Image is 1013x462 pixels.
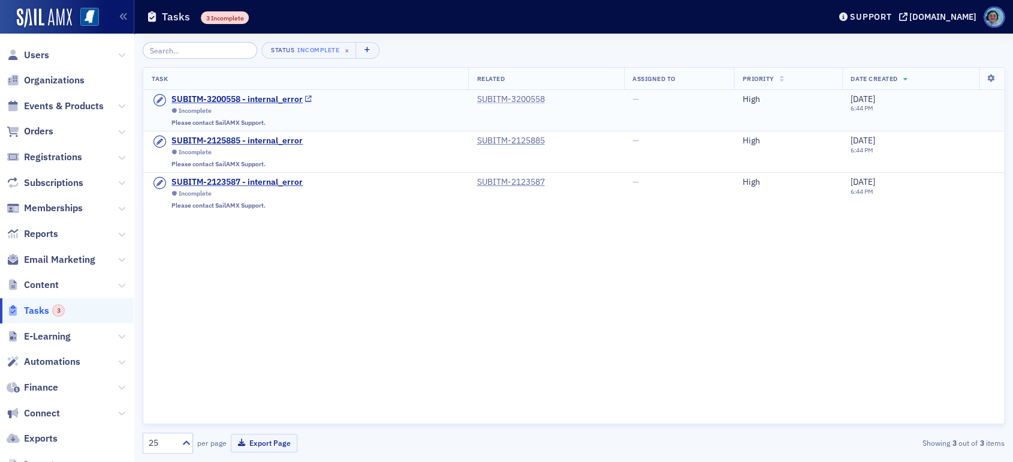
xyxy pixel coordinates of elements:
[24,151,82,164] span: Registrations
[24,381,58,394] span: Finance
[632,176,639,187] span: —
[179,107,212,115] div: Incomplete
[24,304,65,317] span: Tasks
[24,355,80,368] span: Automations
[24,125,53,138] span: Orders
[171,94,303,105] div: SUBITM-3200558 - internal_error
[24,253,95,266] span: Email Marketing
[171,177,303,188] div: SUBITM-2123587 - internal_error
[477,94,544,105] a: SUBITM-3200558
[950,437,958,448] strong: 3
[171,202,312,209] div: Please contact SailAMX Support.
[7,253,95,266] a: Email Marketing
[7,151,82,164] a: Registrations
[24,407,60,420] span: Connect
[24,227,58,241] span: Reports
[7,355,80,368] a: Automations
[149,437,175,449] div: 25
[171,94,312,105] a: SUBITM-3200558 - internal_error
[851,176,875,187] span: [DATE]
[899,13,981,21] button: [DOMAIN_NAME]
[171,160,312,168] div: Please contact SailAMX Support.
[171,136,303,146] div: SUBITM-2125885 - internal_error
[742,136,834,146] div: High
[477,74,505,83] span: Related
[24,49,49,62] span: Users
[851,94,875,104] span: [DATE]
[24,330,71,343] span: E-Learning
[851,146,873,154] time: 6:44 PM
[261,42,357,59] button: StatusIncomplete×
[7,100,104,113] a: Events & Products
[179,148,212,156] div: Incomplete
[7,49,49,62] a: Users
[7,227,58,241] a: Reports
[171,119,312,127] div: Please contact SailAMX Support.
[909,11,976,22] div: [DOMAIN_NAME]
[72,8,99,28] a: View Homepage
[477,177,544,188] a: SUBITM-2123587
[201,11,249,24] div: 3 Incomplete
[24,100,104,113] span: Events & Products
[7,125,53,138] a: Orders
[632,94,639,104] span: —
[24,202,83,215] span: Memberships
[7,176,83,190] a: Subscriptions
[342,45,352,56] span: ×
[197,437,227,448] label: per page
[171,136,312,146] a: SUBITM-2125885 - internal_error
[632,74,676,83] span: Assigned To
[742,177,834,188] div: High
[7,407,60,420] a: Connect
[7,330,71,343] a: E-Learning
[984,7,1005,28] span: Profile
[7,278,59,292] a: Content
[978,437,986,448] strong: 3
[297,44,339,56] div: Incomplete
[24,278,59,292] span: Content
[24,74,85,87] span: Organizations
[851,104,873,112] time: 6:44 PM
[143,42,257,59] input: Search…
[152,74,168,83] span: Task
[726,437,1005,448] div: Showing out of items
[7,304,65,317] a: Tasks3
[7,74,85,87] a: Organizations
[162,10,190,24] h1: Tasks
[742,74,774,83] span: Priority
[171,177,312,188] a: SUBITM-2123587 - internal_error
[270,46,296,54] div: Status
[231,434,297,452] button: Export Page
[7,432,58,445] a: Exports
[632,135,639,146] span: —
[477,136,544,146] a: SUBITM-2125885
[7,202,83,215] a: Memberships
[850,11,891,22] div: Support
[80,8,99,26] img: SailAMX
[17,8,72,28] img: SailAMX
[742,94,834,105] div: High
[851,135,875,146] span: [DATE]
[24,432,58,445] span: Exports
[851,74,897,83] span: Date Created
[24,176,83,190] span: Subscriptions
[851,187,873,196] time: 6:44 PM
[7,381,58,394] a: Finance
[52,304,65,317] div: 3
[179,190,212,197] div: Incomplete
